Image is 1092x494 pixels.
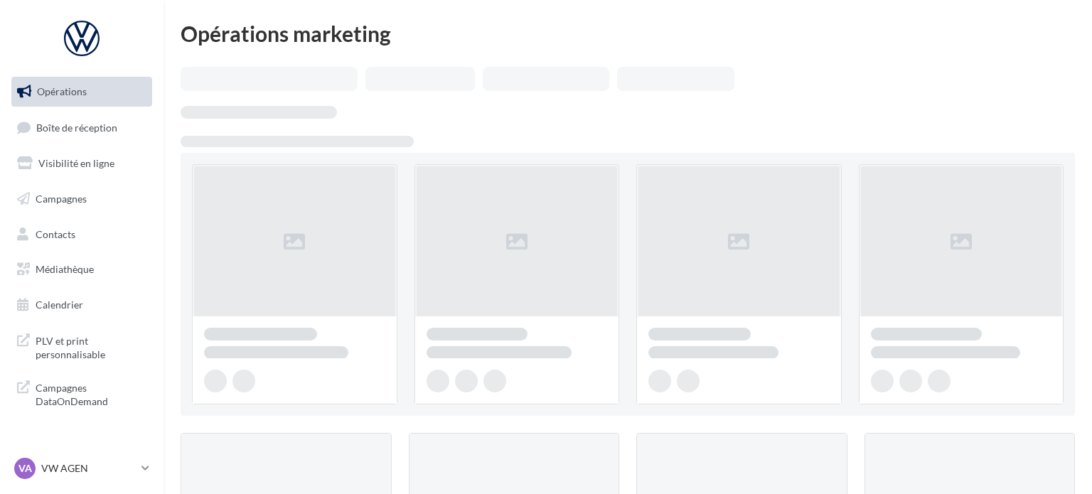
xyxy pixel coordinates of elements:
[36,121,117,133] span: Boîte de réception
[36,263,94,275] span: Médiathèque
[9,326,155,367] a: PLV et print personnalisable
[9,290,155,320] a: Calendrier
[11,455,152,482] a: VA VW AGEN
[9,184,155,214] a: Campagnes
[9,112,155,143] a: Boîte de réception
[181,23,1075,44] div: Opérations marketing
[36,331,146,362] span: PLV et print personnalisable
[41,461,136,476] p: VW AGEN
[36,299,83,311] span: Calendrier
[9,77,155,107] a: Opérations
[36,193,87,205] span: Campagnes
[9,372,155,414] a: Campagnes DataOnDemand
[18,461,32,476] span: VA
[36,378,146,409] span: Campagnes DataOnDemand
[38,157,114,169] span: Visibilité en ligne
[37,85,87,97] span: Opérations
[9,220,155,249] a: Contacts
[9,149,155,178] a: Visibilité en ligne
[9,254,155,284] a: Médiathèque
[36,227,75,240] span: Contacts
